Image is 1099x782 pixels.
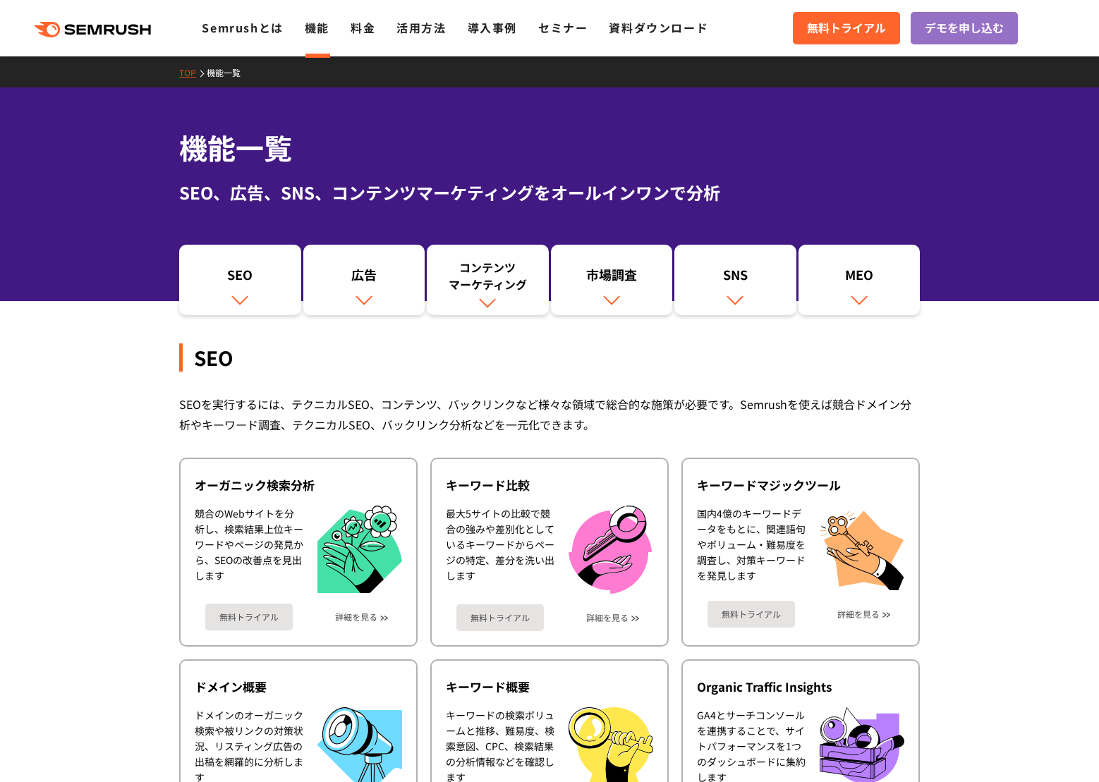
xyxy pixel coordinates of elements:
div: コンテンツ マーケティング [434,259,542,293]
div: 広告 [310,266,418,290]
div: 市場調査 [558,266,666,290]
a: 機能一覧 [207,66,251,78]
a: SEO [179,245,301,315]
div: キーワード概要 [446,678,653,695]
div: SEO [179,343,920,372]
a: 無料トライアル [205,604,293,630]
a: TOP [179,66,207,78]
a: 詳細を見る [837,609,880,619]
div: SEO、広告、SNS、コンテンツマーケティングをオールインワンで分析 [179,180,920,205]
a: 活用方法 [396,19,446,36]
a: Semrushとは [202,19,283,36]
div: SEOを実行するには、テクニカルSEO、コンテンツ、バックリンクなど様々な領域で総合的な施策が必要です。Semrushを使えば競合ドメイン分析やキーワード調査、テクニカルSEO、バックリンク分析... [179,394,920,435]
div: ドメイン概要 [195,678,402,695]
a: 導入事例 [468,19,517,36]
a: セミナー [538,19,588,36]
a: SNS [674,245,796,315]
a: 無料トライアル [708,601,795,628]
div: 国内4億のキーワードデータをもとに、関連語句やボリューム・難易度を調査し、対策キーワードを発見します [697,506,806,590]
a: 無料トライアル [793,12,900,44]
img: オーガニック検索分析 [317,506,402,594]
div: 競合のWebサイトを分析し、検索結果上位キーワードやページの発見から、SEOの改善点を見出します [195,506,303,594]
span: 無料トライアル [807,19,886,37]
span: デモを申し込む [925,19,1004,37]
div: 最大5サイトの比較で競合の強みや差別化としているキーワードからページの特定、差分を洗い出します [446,506,554,594]
img: キーワードマジックツール [820,506,904,590]
a: 詳細を見る [586,613,629,623]
a: 機能 [305,19,329,36]
a: 市場調査 [551,245,673,315]
h1: 機能一覧 [179,127,920,169]
div: Organic Traffic Insights [697,678,904,695]
div: オーガニック検索分析 [195,477,402,494]
div: SEO [186,266,294,290]
div: MEO [806,266,913,290]
a: 料金 [351,19,375,36]
div: キーワード比較 [446,477,653,494]
div: キーワードマジックツール [697,477,904,494]
a: MEO [799,245,921,315]
a: 広告 [303,245,425,315]
a: コンテンツマーケティング [427,245,549,315]
div: SNS [681,266,789,290]
a: 詳細を見る [335,612,377,622]
a: 資料ダウンロード [609,19,708,36]
img: キーワード比較 [569,506,652,594]
a: デモを申し込む [911,12,1018,44]
a: 無料トライアル [456,604,544,631]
